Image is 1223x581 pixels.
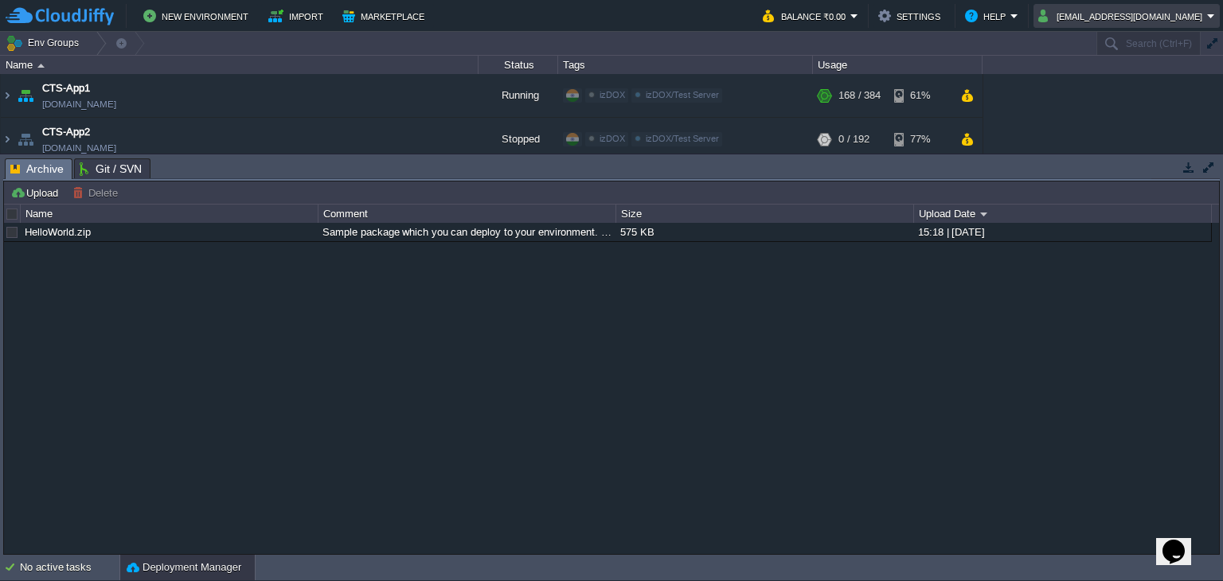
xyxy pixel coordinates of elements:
[21,205,318,223] div: Name
[25,226,91,238] a: HelloWorld.zip
[318,223,615,241] div: Sample package which you can deploy to your environment. Feel free to delete and upload a package...
[915,205,1211,223] div: Upload Date
[37,64,45,68] img: AMDAwAAAACH5BAEAAAAALAAAAAABAAEAAAICRAEAOw==
[10,185,63,200] button: Upload
[268,6,328,25] button: Import
[1,74,14,117] img: AMDAwAAAACH5BAEAAAAALAAAAAABAAEAAAICRAEAOw==
[42,96,116,112] span: [DOMAIN_NAME]
[646,90,719,99] span: izDOX/Test Server
[600,90,625,99] span: izDOX
[319,205,615,223] div: Comment
[1038,6,1207,25] button: [EMAIL_ADDRESS][DOMAIN_NAME]
[965,6,1010,25] button: Help
[646,134,719,143] span: izDOX/Test Server
[6,32,84,54] button: Env Groups
[600,134,625,143] span: izDOX
[894,74,946,117] div: 61%
[838,118,869,161] div: 0 / 192
[42,80,90,96] a: CTS-App1
[914,223,1210,241] div: 15:18 | [DATE]
[14,74,37,117] img: AMDAwAAAACH5BAEAAAAALAAAAAABAAEAAAICRAEAOw==
[72,185,123,200] button: Delete
[2,56,478,74] div: Name
[143,6,253,25] button: New Environment
[14,118,37,161] img: AMDAwAAAACH5BAEAAAAALAAAAAABAAEAAAICRAEAOw==
[42,124,90,140] a: CTS-App2
[814,56,982,74] div: Usage
[617,205,913,223] div: Size
[559,56,812,74] div: Tags
[878,6,945,25] button: Settings
[20,555,119,580] div: No active tasks
[342,6,429,25] button: Marketplace
[6,6,114,26] img: CloudJiffy
[616,223,912,241] div: 575 KB
[479,56,557,74] div: Status
[1156,517,1207,565] iframe: chat widget
[127,560,241,575] button: Deployment Manager
[838,74,881,117] div: 168 / 384
[10,159,64,179] span: Archive
[763,6,850,25] button: Balance ₹0.00
[42,140,116,156] span: [DOMAIN_NAME]
[479,118,558,161] div: Stopped
[479,74,558,117] div: Running
[894,118,946,161] div: 77%
[80,159,142,178] span: Git / SVN
[1,118,14,161] img: AMDAwAAAACH5BAEAAAAALAAAAAABAAEAAAICRAEAOw==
